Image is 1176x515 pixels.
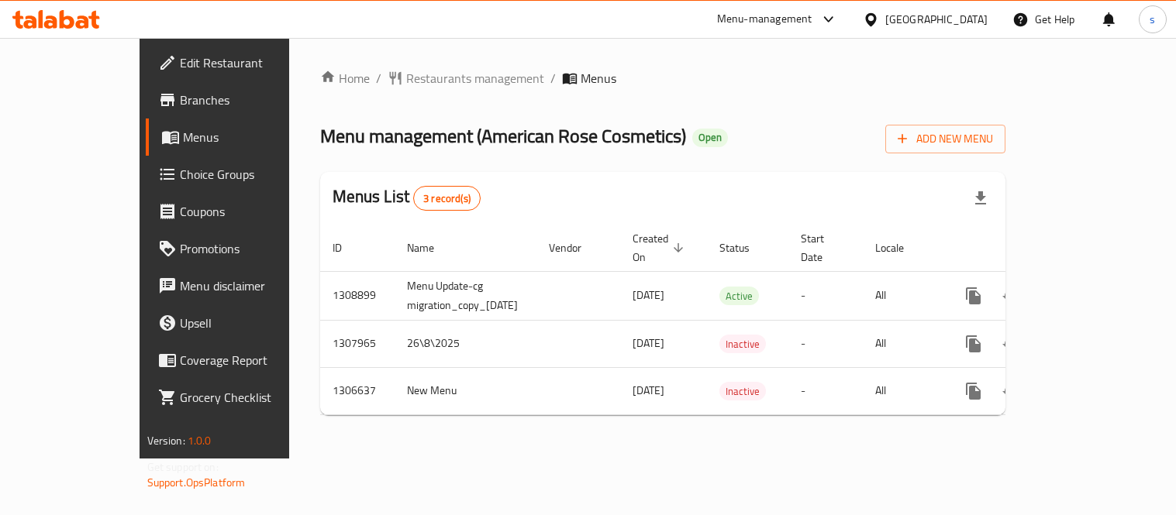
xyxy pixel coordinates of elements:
[333,239,362,257] span: ID
[788,271,863,320] td: -
[875,239,924,257] span: Locale
[180,351,323,369] span: Coverage Report
[692,129,728,147] div: Open
[395,367,536,414] td: New Menu
[146,118,336,156] a: Menus
[633,333,664,353] span: [DATE]
[146,81,336,118] a: Branches
[788,320,863,367] td: -
[320,225,1116,415] table: enhanced table
[414,191,480,206] span: 3 record(s)
[955,325,992,362] button: more
[320,367,395,414] td: 1306637
[320,118,686,153] span: Menu management ( American Rose Cosmetics )
[147,472,246,493] a: Support.OpsPlatform
[320,271,395,320] td: 1308899
[581,69,616,88] span: Menus
[719,383,766,400] span: Inactive
[992,325,1029,362] button: Change Status
[955,277,992,314] button: more
[549,239,602,257] span: Vendor
[376,69,381,88] li: /
[395,271,536,320] td: Menu Update-cg migration_copy_[DATE]
[180,314,323,332] span: Upsell
[788,367,863,414] td: -
[180,91,323,109] span: Branches
[146,44,336,81] a: Edit Restaurant
[992,373,1029,410] button: Change Status
[692,131,728,144] span: Open
[633,229,688,266] span: Created On
[719,335,766,353] span: Inactive
[863,271,943,320] td: All
[719,382,766,400] div: Inactive
[180,276,323,295] span: Menu disclaimer
[992,277,1029,314] button: Change Status
[407,239,454,257] span: Name
[180,239,323,258] span: Promotions
[147,431,185,451] span: Version:
[719,287,759,305] div: Active
[962,180,999,217] div: Export file
[188,431,212,451] span: 1.0.0
[147,457,219,477] span: Get support on:
[406,69,544,88] span: Restaurants management
[955,373,992,410] button: more
[320,320,395,367] td: 1307965
[146,342,336,379] a: Coverage Report
[180,165,323,184] span: Choice Groups
[146,193,336,230] a: Coupons
[333,185,481,211] h2: Menus List
[863,320,943,367] td: All
[717,10,812,29] div: Menu-management
[413,186,481,211] div: Total records count
[885,11,988,28] div: [GEOGRAPHIC_DATA]
[320,69,1006,88] nav: breadcrumb
[633,380,664,400] span: [DATE]
[719,287,759,305] span: Active
[633,285,664,305] span: [DATE]
[801,229,844,266] span: Start Date
[550,69,556,88] li: /
[180,202,323,221] span: Coupons
[898,129,993,149] span: Add New Menu
[863,367,943,414] td: All
[146,230,336,267] a: Promotions
[719,335,766,353] div: Inactive
[885,125,1005,153] button: Add New Menu
[943,225,1116,272] th: Actions
[146,156,336,193] a: Choice Groups
[180,388,323,407] span: Grocery Checklist
[320,69,370,88] a: Home
[719,239,770,257] span: Status
[146,379,336,416] a: Grocery Checklist
[180,53,323,72] span: Edit Restaurant
[388,69,544,88] a: Restaurants management
[183,128,323,146] span: Menus
[1150,11,1155,28] span: s
[146,267,336,304] a: Menu disclaimer
[146,304,336,342] a: Upsell
[395,320,536,367] td: 26\8\2025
